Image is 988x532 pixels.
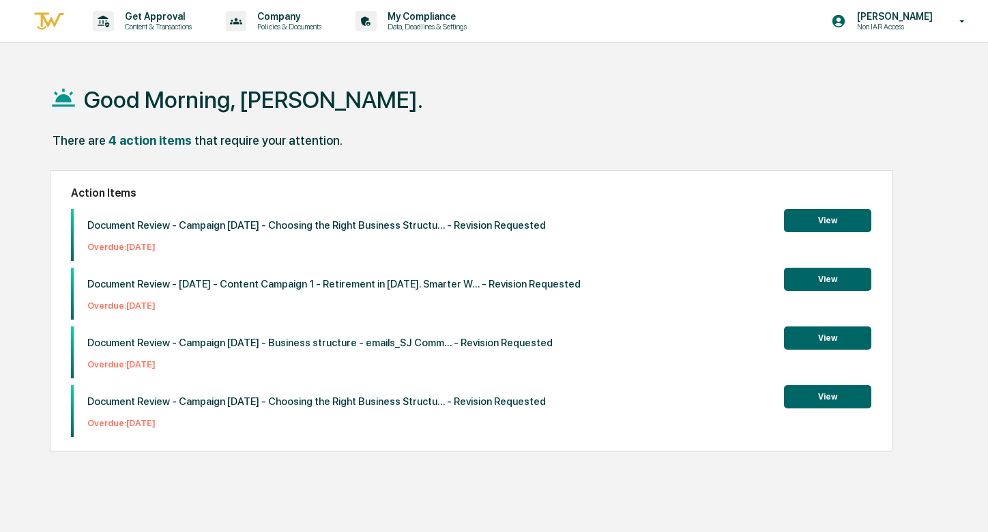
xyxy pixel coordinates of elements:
[377,22,474,31] p: Data, Deadlines & Settings
[784,389,871,402] a: View
[87,300,581,311] p: Overdue: [DATE]
[194,133,343,148] div: that require your attention.
[784,326,871,350] button: View
[87,395,546,408] p: Document Review - Campaign [DATE] - Choosing the Right Business Structu... - Revision Requested
[784,385,871,408] button: View
[108,133,192,148] div: 4 action items
[87,219,546,232] p: Document Review - Campaign [DATE] - Choosing the Right Business Structu... - Revision Requested
[87,418,546,428] p: Overdue: [DATE]
[784,268,871,291] button: View
[784,272,871,285] a: View
[846,22,940,31] p: Non IAR Access
[87,242,546,252] p: Overdue: [DATE]
[33,10,66,33] img: logo
[784,213,871,226] a: View
[87,337,553,349] p: Document Review - Campaign [DATE] - Business structure - emails_SJ Comm... - Revision Requested
[246,11,328,22] p: Company
[84,86,423,113] h1: Good Morning, [PERSON_NAME].
[846,11,940,22] p: [PERSON_NAME]
[87,359,553,369] p: Overdue: [DATE]
[87,278,581,290] p: Document Review - [DATE] - Content Campaign 1 - Retirement in [DATE]. Smarter W... - Revision Req...
[71,186,871,199] h2: Action Items
[377,11,474,22] p: My Compliance
[784,331,871,344] a: View
[53,133,106,148] div: There are
[114,22,199,31] p: Content & Transactions
[784,209,871,232] button: View
[114,11,199,22] p: Get Approval
[246,22,328,31] p: Policies & Documents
